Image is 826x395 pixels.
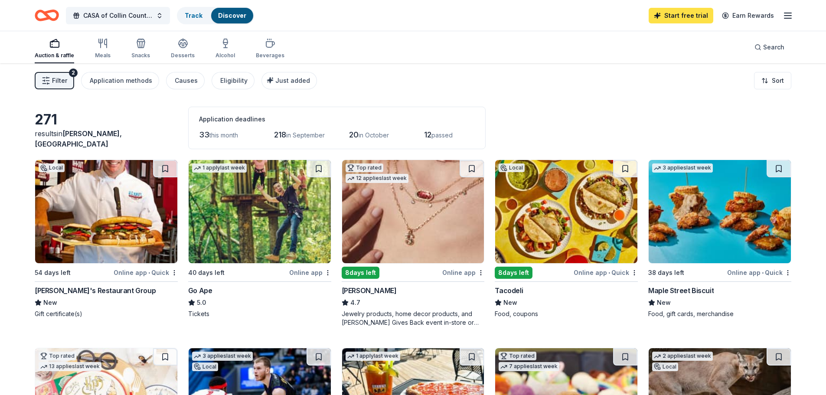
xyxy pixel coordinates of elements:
[188,160,331,318] a: Image for Go Ape1 applylast week40 days leftOnline appGo Ape5.0Tickets
[359,131,389,139] span: in October
[83,10,153,21] span: CASA of Collin County’s Western Casino Night
[189,160,331,263] img: Image for Go Ape
[657,297,671,308] span: New
[114,267,178,278] div: Online app Quick
[762,269,764,276] span: •
[199,130,209,139] span: 33
[39,352,76,360] div: Top rated
[197,297,206,308] span: 5.0
[35,52,74,59] div: Auction & raffle
[499,163,525,172] div: Local
[727,267,791,278] div: Online app Quick
[346,352,400,361] div: 1 apply last week
[95,35,111,63] button: Meals
[648,160,791,318] a: Image for Maple Street Biscuit3 applieslast week38 days leftOnline app•QuickMaple Street BiscuitN...
[35,129,122,148] span: [PERSON_NAME], [GEOGRAPHIC_DATA]
[69,69,78,77] div: 2
[35,72,74,89] button: Filter2
[748,39,791,56] button: Search
[215,52,235,59] div: Alcohol
[424,130,431,139] span: 12
[499,352,536,360] div: Top rated
[256,35,284,63] button: Beverages
[256,52,284,59] div: Beverages
[35,160,178,318] a: Image for Kenny's Restaurant GroupLocal54 days leftOnline app•Quick[PERSON_NAME]'s Restaurant Gro...
[649,8,713,23] a: Start free trial
[342,160,485,327] a: Image for Kendra ScottTop rated12 applieslast week8days leftOnline app[PERSON_NAME]4.7Jewelry pro...
[35,310,178,318] div: Gift certificate(s)
[261,72,317,89] button: Just added
[52,75,67,86] span: Filter
[35,160,177,263] img: Image for Kenny's Restaurant Group
[188,285,212,296] div: Go Ape
[346,163,383,172] div: Top rated
[192,163,247,173] div: 1 apply last week
[188,310,331,318] div: Tickets
[35,285,156,296] div: [PERSON_NAME]'s Restaurant Group
[754,72,791,89] button: Sort
[649,160,791,263] img: Image for Maple Street Biscuit
[66,7,170,24] button: CASA of Collin County’s Western Casino Night
[772,75,784,86] span: Sort
[342,310,485,327] div: Jewelry products, home decor products, and [PERSON_NAME] Gives Back event in-store or online (or ...
[717,8,779,23] a: Earn Rewards
[175,75,198,86] div: Causes
[166,72,205,89] button: Causes
[192,362,218,371] div: Local
[342,267,379,279] div: 8 days left
[35,111,178,128] div: 271
[495,160,637,263] img: Image for Tacodeli
[185,12,202,19] a: Track
[171,35,195,63] button: Desserts
[131,35,150,63] button: Snacks
[648,285,714,296] div: Maple Street Biscuit
[342,285,397,296] div: [PERSON_NAME]
[90,75,152,86] div: Application methods
[171,52,195,59] div: Desserts
[188,268,225,278] div: 40 days left
[43,297,57,308] span: New
[495,310,638,318] div: Food, coupons
[148,269,150,276] span: •
[608,269,610,276] span: •
[648,310,791,318] div: Food, gift cards, merchandise
[220,75,248,86] div: Eligibility
[495,160,638,318] a: Image for TacodeliLocal8days leftOnline app•QuickTacodeliNewFood, coupons
[131,52,150,59] div: Snacks
[275,77,310,84] span: Just added
[199,114,475,124] div: Application deadlines
[763,42,784,52] span: Search
[574,267,638,278] div: Online app Quick
[286,131,325,139] span: in September
[495,267,532,279] div: 8 days left
[218,12,246,19] a: Discover
[81,72,159,89] button: Application methods
[35,128,178,149] div: results
[431,131,453,139] span: passed
[39,163,65,172] div: Local
[499,362,559,371] div: 7 applies last week
[39,362,101,371] div: 13 applies last week
[652,362,678,371] div: Local
[35,5,59,26] a: Home
[503,297,517,308] span: New
[215,35,235,63] button: Alcohol
[349,130,359,139] span: 20
[652,163,713,173] div: 3 applies last week
[35,129,122,148] span: in
[35,35,74,63] button: Auction & raffle
[177,7,254,24] button: TrackDiscover
[35,268,71,278] div: 54 days left
[442,267,484,278] div: Online app
[346,174,408,183] div: 12 applies last week
[289,267,331,278] div: Online app
[350,297,360,308] span: 4.7
[212,72,255,89] button: Eligibility
[342,160,484,263] img: Image for Kendra Scott
[192,352,253,361] div: 3 applies last week
[95,52,111,59] div: Meals
[648,268,684,278] div: 38 days left
[652,352,713,361] div: 2 applies last week
[495,285,523,296] div: Tacodeli
[209,131,238,139] span: this month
